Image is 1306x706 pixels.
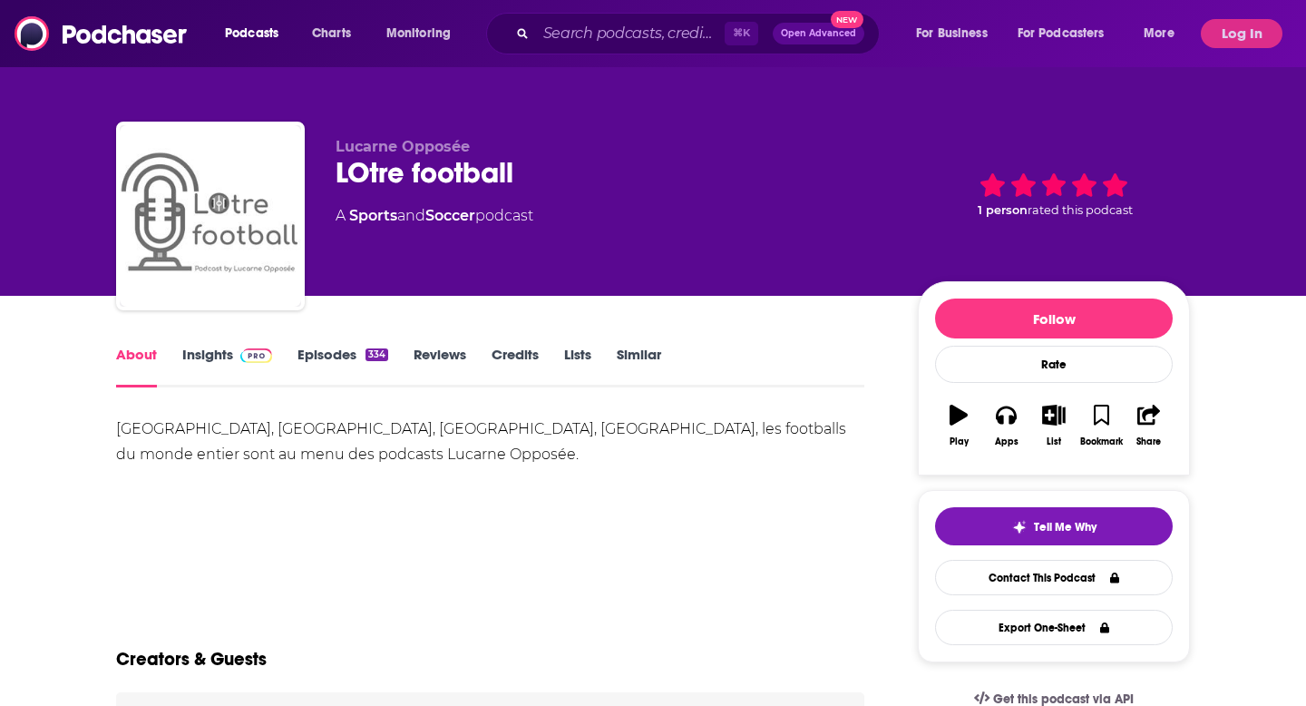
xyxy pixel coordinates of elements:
div: Search podcasts, credits, & more... [503,13,897,54]
a: Contact This Podcast [935,560,1173,595]
span: New [831,11,863,28]
button: Play [935,393,982,458]
a: Episodes334 [297,346,388,387]
a: InsightsPodchaser Pro [182,346,272,387]
button: Share [1126,393,1173,458]
a: Charts [300,19,362,48]
button: Bookmark [1077,393,1125,458]
button: Open AdvancedNew [773,23,864,44]
img: tell me why sparkle [1012,520,1027,534]
button: tell me why sparkleTell Me Why [935,507,1173,545]
a: Soccer [425,207,475,224]
a: Reviews [414,346,466,387]
div: 1 personrated this podcast [918,138,1190,250]
a: About [116,346,157,387]
img: LOtre football [120,125,301,307]
div: Share [1136,436,1161,447]
button: List [1030,393,1077,458]
span: Open Advanced [781,29,856,38]
img: Podchaser Pro [240,348,272,363]
div: Apps [995,436,1018,447]
span: Tell Me Why [1034,520,1096,534]
span: and [397,207,425,224]
button: Log In [1201,19,1282,48]
a: Sports [349,207,397,224]
span: For Podcasters [1018,21,1105,46]
span: ⌘ K [725,22,758,45]
div: Play [950,436,969,447]
button: open menu [1131,19,1197,48]
div: List [1047,436,1061,447]
span: rated this podcast [1028,203,1133,217]
a: Credits [492,346,539,387]
button: open menu [374,19,474,48]
button: Export One-Sheet [935,610,1173,645]
div: [GEOGRAPHIC_DATA], [GEOGRAPHIC_DATA], [GEOGRAPHIC_DATA], [GEOGRAPHIC_DATA], les footballs du mond... [116,417,864,467]
div: Rate [935,346,1173,383]
div: A podcast [336,205,533,227]
div: 334 [365,348,388,361]
span: Podcasts [225,21,278,46]
button: open menu [212,19,302,48]
a: Lists [564,346,591,387]
input: Search podcasts, credits, & more... [536,19,725,48]
span: Lucarne Opposée [336,138,470,155]
span: More [1144,21,1174,46]
a: Similar [617,346,661,387]
span: Charts [312,21,351,46]
span: 1 person [978,203,1028,217]
span: Monitoring [386,21,451,46]
button: open menu [1006,19,1131,48]
h2: Creators & Guests [116,648,267,671]
button: open menu [903,19,1010,48]
div: Bookmark [1080,436,1123,447]
span: For Business [916,21,988,46]
button: Apps [982,393,1029,458]
button: Follow [935,299,1173,338]
img: Podchaser - Follow, Share and Rate Podcasts [15,16,189,51]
